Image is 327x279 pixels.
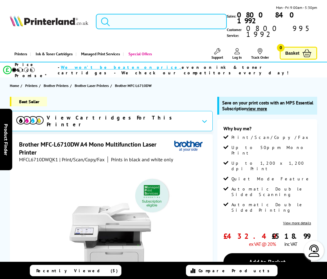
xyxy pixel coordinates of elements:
a: Special Offers [123,46,155,62]
span: Automatic Double Sided Scanning [231,186,311,197]
b: 0800 840 1992 [237,10,298,26]
span: Brother MFC-L6710DW [115,82,152,89]
span: Brother Printers [44,82,69,89]
a: Track Order [251,48,269,60]
img: Brother [174,140,203,152]
span: MFCL6710DWQK1 [19,156,58,163]
span: 0 [277,44,285,52]
a: Support [211,48,223,60]
span: | Print/Scan/Copy/Fax [59,156,104,163]
a: Managed Print Services [76,46,123,62]
img: Printerland Logo [10,15,88,26]
u: view more [246,106,267,112]
span: Sales: [227,13,236,19]
a: Home [10,82,21,89]
div: Why buy me? [223,125,311,135]
span: Ink & Toner Cartridges [36,46,73,62]
a: Brother Printers [44,82,70,89]
span: inc VAT [284,241,297,247]
span: Home [10,82,19,89]
a: Log In [232,48,242,60]
span: £432.49 [223,231,276,241]
a: 0800 840 1992 [236,12,317,24]
a: Printers [10,46,30,62]
span: Printers [25,82,37,89]
span: Customer Service: [227,26,317,38]
span: ex VAT @ 20% [249,241,276,247]
h1: Brother MFC-L6710DW A4 Mono Multifunction Laser Printer [19,140,174,156]
img: cmyk-icon.svg [16,116,44,125]
span: Recently Viewed (5) [36,268,118,273]
li: modal_Promise [3,65,311,75]
span: View Cartridges For This Printer [47,114,197,128]
a: Brother Laser Printers [75,82,110,89]
img: user-headset-light.svg [308,245,320,257]
i: Prints in black and white only [111,156,173,163]
span: Up to 50ppm Mono Print [231,145,311,156]
span: Save on your print costs with an MPS Essential Subscription [222,100,313,112]
a: View more details [283,221,311,225]
span: Automatic Double Sided Printing [231,202,311,213]
span: Product Finder [3,124,9,155]
a: Ink & Toner Cartridges [30,46,76,62]
a: Basket 0 [280,47,317,60]
span: Quiet Mode Feature [231,176,311,182]
span: Support [211,55,223,60]
span: £518.99 [272,231,310,241]
a: Compare Products [186,265,277,276]
span: Mon - Fri 9:00am - 5:30pm [276,5,317,10]
span: Print/Scan/Copy/Fax [231,135,310,140]
span: We won’t be beaten on price, [61,65,182,70]
a: Printers [25,82,39,89]
span: Log In [232,55,242,60]
span: Basket [285,49,299,57]
span: Up to 1,200 x 1,200 dpi Print [231,160,311,171]
span: Compare Products [199,268,273,273]
span: Brother Laser Printers [75,82,109,89]
span: Best Seller [10,97,47,106]
span: 0800 995 1992 [245,26,317,37]
a: Recently Viewed (5) [30,265,121,276]
a: Add to Basket [223,253,311,271]
span: Price Match Promise* [15,62,58,78]
a: Printerland Logo [10,15,88,28]
a: Brother MFC-L6710DW [115,82,153,89]
div: - even on ink & toner cartridges - We check our competitors every day! [58,65,311,76]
